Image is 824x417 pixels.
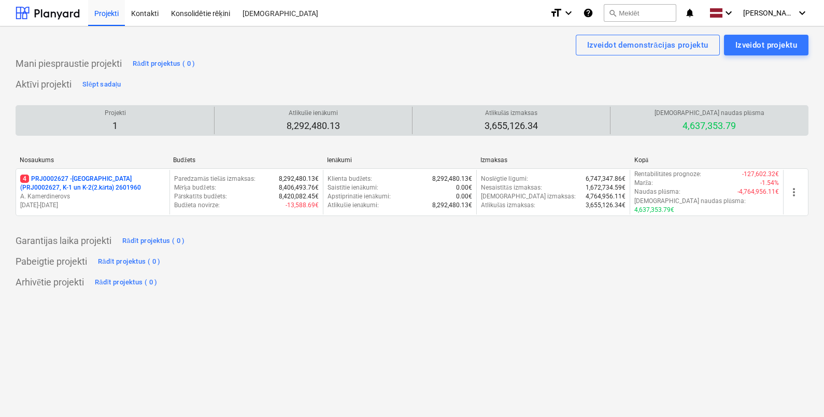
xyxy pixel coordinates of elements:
[287,120,340,132] p: 8,292,480.13
[287,109,340,118] p: Atlikušie ienākumi
[634,156,779,164] div: Kopā
[586,192,626,201] p: 4,764,956.11€
[587,38,708,52] div: Izveidot demonstrācijas projektu
[485,109,538,118] p: Atlikušās izmaksas
[634,206,674,214] p: 4,637,353.79€
[174,175,255,183] p: Paredzamās tiešās izmaksas :
[481,175,528,183] p: Noslēgtie līgumi :
[586,201,626,210] p: 3,655,126.34€
[16,276,84,289] p: Arhivētie projekti
[576,35,720,55] button: Izveidot demonstrācijas projektu
[173,156,318,164] div: Budžets
[328,192,391,201] p: Apstiprinātie ienākumi :
[724,35,808,55] button: Izveidot projektu
[604,4,676,22] button: Meklēt
[634,179,653,188] p: Marža :
[105,109,126,118] p: Projekti
[20,156,165,164] div: Nosaukums
[16,57,122,70] p: Mani piespraustie projekti
[16,255,87,268] p: Pabeigtie projekti
[485,120,538,132] p: 3,655,126.34
[20,201,165,210] p: [DATE] - [DATE]
[20,175,165,210] div: 4PRJ0002627 -[GEOGRAPHIC_DATA] (PRJ0002627, K-1 un K-2(2.kārta) 2601960A. Kamerdinerovs[DATE]-[DATE]
[432,175,472,183] p: 8,292,480.13€
[120,233,188,249] button: Rādīt projektus ( 0 )
[685,7,695,19] i: notifications
[20,175,29,183] span: 4
[16,78,72,91] p: Aktīvi projekti
[634,197,746,206] p: [DEMOGRAPHIC_DATA] naudas plūsma :
[586,175,626,183] p: 6,747,347.86€
[456,192,472,201] p: 0.00€
[133,58,195,70] div: Rādīt projektus ( 0 )
[481,201,535,210] p: Atlikušās izmaksas :
[174,192,227,201] p: Pārskatīts budžets :
[608,9,617,17] span: search
[586,183,626,192] p: 1,672,734.59€
[655,109,764,118] p: [DEMOGRAPHIC_DATA] naudas plūsma
[634,170,701,179] p: Rentabilitātes prognoze :
[655,120,764,132] p: 4,637,353.79
[432,201,472,210] p: 8,292,480.13€
[583,7,593,19] i: Zināšanu pamats
[174,201,220,210] p: Budžeta novirze :
[92,274,160,291] button: Rādīt projektus ( 0 )
[327,156,472,164] div: Ienākumi
[788,186,800,198] span: more_vert
[456,183,472,192] p: 0.00€
[735,38,797,52] div: Izveidot projektu
[760,179,779,188] p: -1.54%
[98,256,161,268] div: Rādīt projektus ( 0 )
[82,79,121,91] div: Slēpt sadaļu
[105,120,126,132] p: 1
[328,201,379,210] p: Atlikušie ienākumi :
[122,235,185,247] div: Rādīt projektus ( 0 )
[80,76,124,93] button: Slēpt sadaļu
[481,192,576,201] p: [DEMOGRAPHIC_DATA] izmaksas :
[286,201,319,210] p: -13,588.69€
[722,7,735,19] i: keyboard_arrow_down
[130,55,198,72] button: Rādīt projektus ( 0 )
[796,7,808,19] i: keyboard_arrow_down
[550,7,562,19] i: format_size
[279,175,319,183] p: 8,292,480.13€
[481,183,542,192] p: Nesaistītās izmaksas :
[279,183,319,192] p: 8,406,493.76€
[634,188,680,196] p: Naudas plūsma :
[174,183,216,192] p: Mērķa budžets :
[737,188,779,196] p: -4,764,956.11€
[480,156,626,164] div: Izmaksas
[20,192,165,201] p: A. Kamerdinerovs
[742,170,779,179] p: -127,602.32€
[328,183,378,192] p: Saistītie ienākumi :
[95,253,163,270] button: Rādīt projektus ( 0 )
[328,175,372,183] p: Klienta budžets :
[743,9,795,17] span: [PERSON_NAME]
[16,235,111,247] p: Garantijas laika projekti
[95,277,158,289] div: Rādīt projektus ( 0 )
[279,192,319,201] p: 8,420,082.45€
[20,175,165,192] p: PRJ0002627 - [GEOGRAPHIC_DATA] (PRJ0002627, K-1 un K-2(2.kārta) 2601960
[562,7,575,19] i: keyboard_arrow_down
[772,367,824,417] iframe: Chat Widget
